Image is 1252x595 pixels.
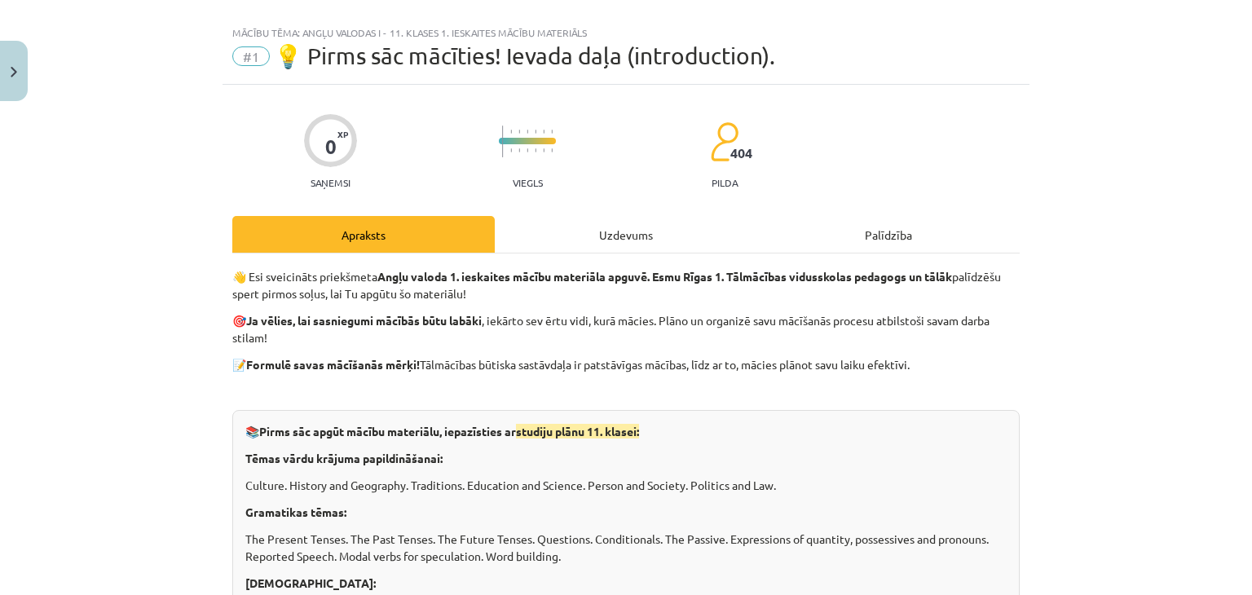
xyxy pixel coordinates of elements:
[510,148,512,152] img: icon-short-line-57e1e144782c952c97e751825c79c345078a6d821885a25fce030b3d8c18986b.svg
[527,148,528,152] img: icon-short-line-57e1e144782c952c97e751825c79c345078a6d821885a25fce030b3d8c18986b.svg
[730,146,752,161] span: 404
[710,121,738,162] img: students-c634bb4e5e11cddfef0936a35e636f08e4e9abd3cc4e673bd6f9a4125e45ecb1.svg
[232,356,1020,373] p: 📝 Tālmācības būtiska sastāvdaļa ir patstāvīgas mācības, līdz ar to, mācies plānot savu laiku efek...
[337,130,348,139] span: XP
[245,451,443,465] strong: Tēmas vārdu krājuma papildināšanai:
[551,130,553,134] img: icon-short-line-57e1e144782c952c97e751825c79c345078a6d821885a25fce030b3d8c18986b.svg
[245,477,1007,494] p: Culture. History and Geography. Traditions. Education and Science. Person and Society. Politics a...
[377,269,952,284] strong: Angļu valoda 1. ieskaites mācību materiāla apguvē. Esmu Rīgas 1. Tālmācības vidusskolas pedagogs ...
[502,126,504,157] img: icon-long-line-d9ea69661e0d244f92f715978eff75569469978d946b2353a9bb055b3ed8787d.svg
[259,424,639,439] strong: Pirms sāc apgūt mācību materiālu, iepazīsties ar
[245,575,376,590] strong: [DEMOGRAPHIC_DATA]:
[232,268,1020,302] p: 👋 Esi sveicināts priekšmeta palīdzēšu spert pirmos soļus, lai Tu apgūtu šo materiālu!
[535,130,536,134] img: icon-short-line-57e1e144782c952c97e751825c79c345078a6d821885a25fce030b3d8c18986b.svg
[232,312,1020,346] p: 🎯 , iekārto sev ērtu vidi, kurā mācies. Plāno un organizē savu mācīšanās procesu atbilstoši savam...
[518,148,520,152] img: icon-short-line-57e1e144782c952c97e751825c79c345078a6d821885a25fce030b3d8c18986b.svg
[513,177,543,188] p: Viegls
[246,313,482,328] strong: Ja vēlies, lai sasniegumi mācībās būtu labāki
[543,148,544,152] img: icon-short-line-57e1e144782c952c97e751825c79c345078a6d821885a25fce030b3d8c18986b.svg
[274,42,775,69] span: 💡 Pirms sāc mācīties! Ievada daļa (introduction).
[245,423,1007,440] p: 📚
[246,357,420,372] strong: Formulē savas mācīšanās mērķi!
[535,148,536,152] img: icon-short-line-57e1e144782c952c97e751825c79c345078a6d821885a25fce030b3d8c18986b.svg
[551,148,553,152] img: icon-short-line-57e1e144782c952c97e751825c79c345078a6d821885a25fce030b3d8c18986b.svg
[304,177,357,188] p: Saņemsi
[712,177,738,188] p: pilda
[325,135,337,158] div: 0
[232,27,1020,38] div: Mācību tēma: Angļu valodas i - 11. klases 1. ieskaites mācību materiāls
[518,130,520,134] img: icon-short-line-57e1e144782c952c97e751825c79c345078a6d821885a25fce030b3d8c18986b.svg
[527,130,528,134] img: icon-short-line-57e1e144782c952c97e751825c79c345078a6d821885a25fce030b3d8c18986b.svg
[232,216,495,253] div: Apraksts
[232,46,270,66] span: #1
[495,216,757,253] div: Uzdevums
[245,531,1007,565] p: The Present Tenses. The Past Tenses. The Future Tenses. Questions. Conditionals. The Passive. Exp...
[510,130,512,134] img: icon-short-line-57e1e144782c952c97e751825c79c345078a6d821885a25fce030b3d8c18986b.svg
[516,424,639,439] span: studiju plānu 11. klasei:
[11,67,17,77] img: icon-close-lesson-0947bae3869378f0d4975bcd49f059093ad1ed9edebbc8119c70593378902aed.svg
[757,216,1020,253] div: Palīdzība
[543,130,544,134] img: icon-short-line-57e1e144782c952c97e751825c79c345078a6d821885a25fce030b3d8c18986b.svg
[245,505,346,519] strong: Gramatikas tēmas:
